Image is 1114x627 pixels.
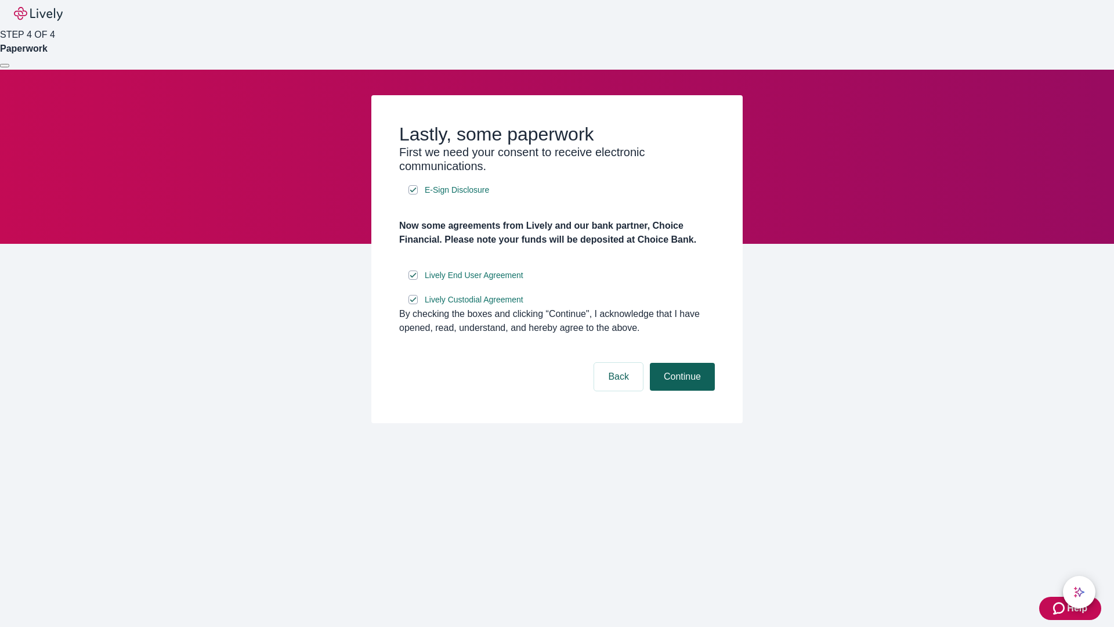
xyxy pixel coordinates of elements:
[594,363,643,391] button: Back
[425,269,523,282] span: Lively End User Agreement
[399,307,715,335] div: By checking the boxes and clicking “Continue", I acknowledge that I have opened, read, understand...
[422,268,526,283] a: e-sign disclosure document
[399,123,715,145] h2: Lastly, some paperwork
[399,219,715,247] h4: Now some agreements from Lively and our bank partner, Choice Financial. Please note your funds wi...
[1067,601,1087,615] span: Help
[399,145,715,173] h3: First we need your consent to receive electronic communications.
[422,293,526,307] a: e-sign disclosure document
[14,7,63,21] img: Lively
[1073,586,1085,598] svg: Lively AI Assistant
[425,294,523,306] span: Lively Custodial Agreement
[650,363,715,391] button: Continue
[1063,576,1095,608] button: chat
[1039,597,1101,620] button: Zendesk support iconHelp
[422,183,491,197] a: e-sign disclosure document
[1053,601,1067,615] svg: Zendesk support icon
[425,184,489,196] span: E-Sign Disclosure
